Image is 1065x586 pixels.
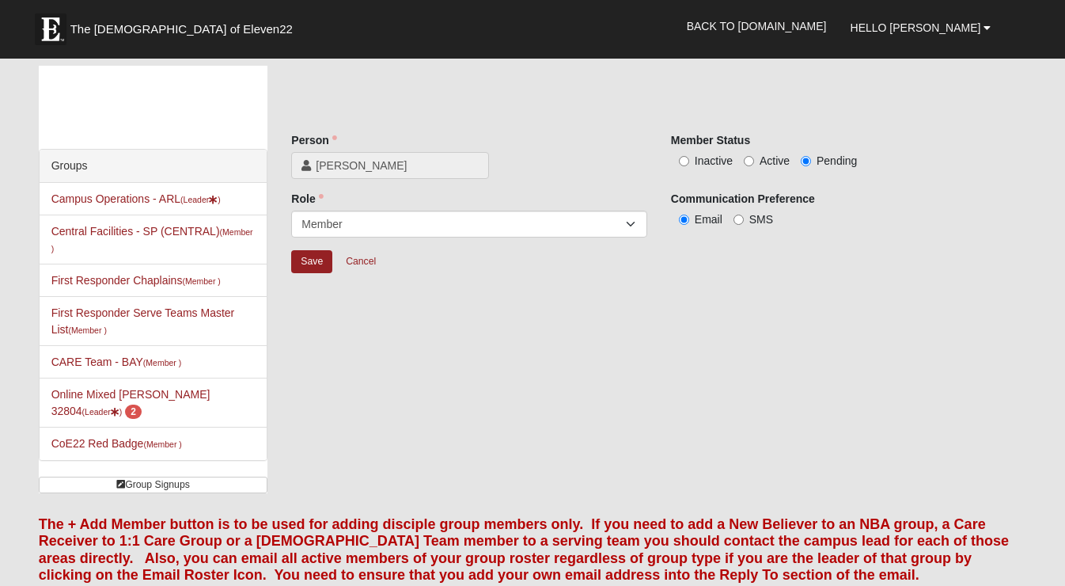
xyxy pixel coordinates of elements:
[817,154,857,167] span: Pending
[671,132,750,148] label: Member Status
[39,516,1009,584] font: The + Add Member button is to be used for adding disciple group members only. If you need to add ...
[291,250,332,273] input: Alt+s
[695,154,733,167] span: Inactive
[125,405,142,419] span: number of pending members
[68,325,106,335] small: (Member )
[801,156,811,166] input: Pending
[51,388,210,417] a: Online Mixed [PERSON_NAME] 32804(Leader) 2
[51,356,182,368] a: CARE Team - BAY(Member )
[291,191,323,207] label: Role
[27,6,343,45] a: The [DEMOGRAPHIC_DATA] of Eleven22
[733,215,744,225] input: SMS
[749,213,773,226] span: SMS
[40,150,267,183] div: Groups
[679,156,689,166] input: Inactive
[143,358,181,367] small: (Member )
[744,156,754,166] input: Active
[51,274,221,287] a: First Responder Chaplains(Member )
[335,249,386,274] a: Cancel
[51,227,253,253] small: (Member )
[51,437,182,450] a: CoE22 Red Badge(Member )
[695,213,722,226] span: Email
[143,439,181,449] small: (Member )
[839,8,1003,48] a: Hello [PERSON_NAME]
[675,6,839,46] a: Back to [DOMAIN_NAME]
[291,132,336,148] label: Person
[51,225,253,254] a: Central Facilities - SP (CENTRAL)(Member )
[35,13,66,45] img: Eleven22 logo
[851,21,981,34] span: Hello [PERSON_NAME]
[679,215,689,225] input: Email
[51,306,235,336] a: First Responder Serve Teams Master List(Member )
[671,191,815,207] label: Communication Preference
[70,21,293,37] span: The [DEMOGRAPHIC_DATA] of Eleven22
[760,154,790,167] span: Active
[39,477,268,493] a: Group Signups
[180,195,221,204] small: (Leader )
[182,276,220,286] small: (Member )
[82,407,123,417] small: (Leader )
[51,192,221,205] a: Campus Operations - ARL(Leader)
[316,158,479,173] span: [PERSON_NAME]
